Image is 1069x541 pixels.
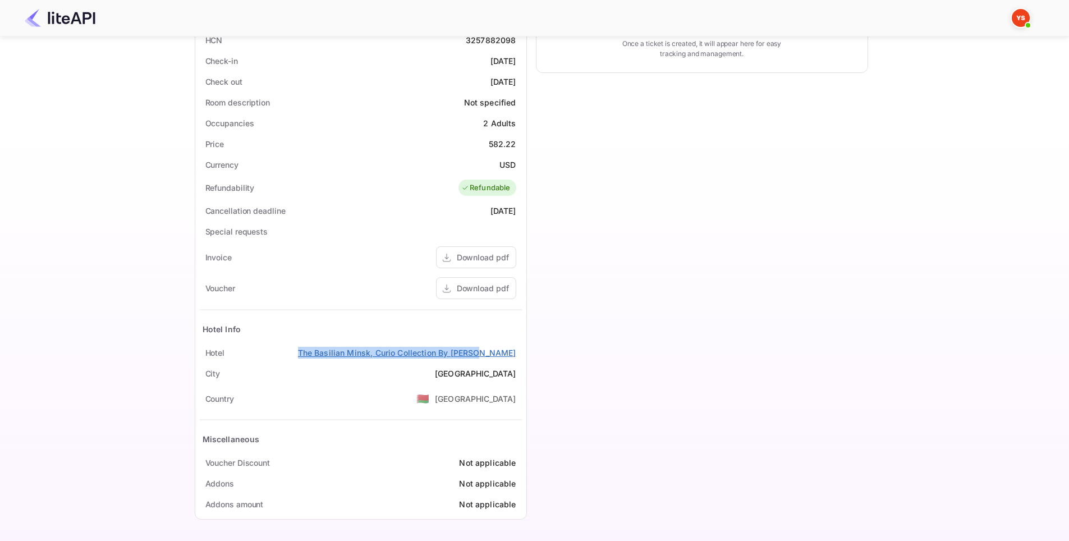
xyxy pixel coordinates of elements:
div: Hotel Info [203,323,241,335]
div: Special requests [205,226,268,237]
div: Check-in [205,55,238,67]
div: [GEOGRAPHIC_DATA] [435,393,516,405]
div: Not applicable [459,457,516,469]
div: HCN [205,34,223,46]
div: Cancellation deadline [205,205,286,217]
img: LiteAPI Logo [25,9,95,27]
div: Not applicable [459,478,516,489]
div: Hotel [205,347,225,359]
div: Not specified [464,97,516,108]
div: Download pdf [457,282,509,294]
div: Download pdf [457,251,509,263]
div: 582.22 [489,138,516,150]
div: Voucher [205,282,235,294]
div: Voucher Discount [205,457,270,469]
img: Yandex Support [1012,9,1030,27]
div: [DATE] [490,55,516,67]
div: Refundability [205,182,255,194]
div: 3257882098 [466,34,516,46]
span: United States [416,388,429,409]
div: Country [205,393,234,405]
div: [DATE] [490,205,516,217]
div: Check out [205,76,242,88]
div: USD [499,159,516,171]
p: Once a ticket is created, it will appear here for easy tracking and management. [613,39,791,59]
div: Addons amount [205,498,264,510]
div: Invoice [205,251,232,263]
a: The Basilian Minsk, Curio Collection By [PERSON_NAME] [298,347,516,359]
div: Room description [205,97,270,108]
div: City [205,368,221,379]
div: [GEOGRAPHIC_DATA] [435,368,516,379]
div: Miscellaneous [203,433,260,445]
div: [DATE] [490,76,516,88]
div: 2 Adults [483,117,516,129]
div: Occupancies [205,117,254,129]
div: Price [205,138,224,150]
div: Refundable [461,182,511,194]
div: Addons [205,478,234,489]
div: Currency [205,159,238,171]
div: Not applicable [459,498,516,510]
